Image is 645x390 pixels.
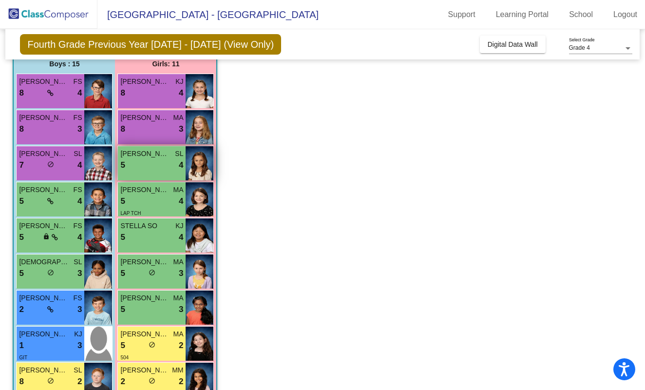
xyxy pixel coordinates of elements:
[179,303,183,316] span: 3
[74,185,82,195] span: FS
[19,195,23,208] span: 5
[47,161,54,168] span: do_not_disturb_alt
[173,113,183,123] span: MA
[120,159,125,172] span: 5
[149,341,155,348] span: do_not_disturb_alt
[173,329,183,339] span: MA
[120,267,125,280] span: 5
[120,365,169,375] span: [PERSON_NAME]
[179,195,183,208] span: 4
[14,54,115,74] div: Boys : 15
[19,221,68,231] span: [PERSON_NAME]
[179,159,183,172] span: 4
[173,185,183,195] span: MA
[120,231,125,244] span: 5
[120,149,169,159] span: [PERSON_NAME]
[120,195,125,208] span: 5
[120,303,125,316] span: 5
[77,159,82,172] span: 4
[77,267,82,280] span: 3
[149,377,155,384] span: do_not_disturb_alt
[173,293,183,303] span: MA
[19,365,68,375] span: [PERSON_NAME]
[115,54,216,74] div: Girls: 11
[19,159,23,172] span: 7
[179,231,183,244] span: 4
[120,77,169,87] span: [PERSON_NAME]
[19,185,68,195] span: [PERSON_NAME]
[480,36,546,53] button: Digital Data Wall
[149,269,155,276] span: do_not_disturb_alt
[19,113,68,123] span: [PERSON_NAME]
[74,257,82,267] span: SL
[179,123,183,136] span: 3
[19,267,23,280] span: 5
[120,339,125,352] span: 5
[440,7,483,22] a: Support
[19,339,23,352] span: 1
[488,40,538,48] span: Digital Data Wall
[120,185,169,195] span: [PERSON_NAME]
[19,149,68,159] span: [PERSON_NAME]
[19,293,68,303] span: [PERSON_NAME]
[77,303,82,316] span: 3
[77,123,82,136] span: 3
[74,293,82,303] span: FS
[606,7,645,22] a: Logout
[120,113,169,123] span: [PERSON_NAME]
[179,339,183,352] span: 2
[175,221,183,231] span: KJ
[20,34,281,55] span: Fourth Grade Previous Year [DATE] - [DATE] (View Only)
[561,7,601,22] a: School
[120,123,125,136] span: 8
[488,7,557,22] a: Learning Portal
[120,375,125,388] span: 2
[47,377,54,384] span: do_not_disturb_alt
[179,375,183,388] span: 2
[19,355,27,360] span: GIT
[19,257,68,267] span: [DEMOGRAPHIC_DATA] SURGE
[77,195,82,208] span: 4
[120,221,169,231] span: STELLA SO
[173,257,183,267] span: MA
[19,231,23,244] span: 5
[74,77,82,87] span: FS
[74,221,82,231] span: FS
[97,7,319,22] span: [GEOGRAPHIC_DATA] - [GEOGRAPHIC_DATA]
[19,303,23,316] span: 2
[77,231,82,244] span: 4
[74,149,82,159] span: SL
[175,77,183,87] span: KJ
[19,329,68,339] span: [PERSON_NAME]
[74,113,82,123] span: FS
[19,375,23,388] span: 8
[179,267,183,280] span: 3
[175,149,183,159] span: SL
[77,87,82,99] span: 4
[74,329,82,339] span: KJ
[19,77,68,87] span: [PERSON_NAME]
[120,211,141,216] span: LAP TCH
[172,365,183,375] span: MM
[120,87,125,99] span: 8
[77,339,82,352] span: 3
[179,87,183,99] span: 4
[569,44,590,51] span: Grade 4
[120,257,169,267] span: [PERSON_NAME]
[19,87,23,99] span: 8
[120,355,129,360] span: 504
[120,293,169,303] span: [PERSON_NAME]
[47,269,54,276] span: do_not_disturb_alt
[77,375,82,388] span: 2
[43,233,50,240] span: lock
[19,123,23,136] span: 8
[74,365,82,375] span: SL
[120,329,169,339] span: [PERSON_NAME]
